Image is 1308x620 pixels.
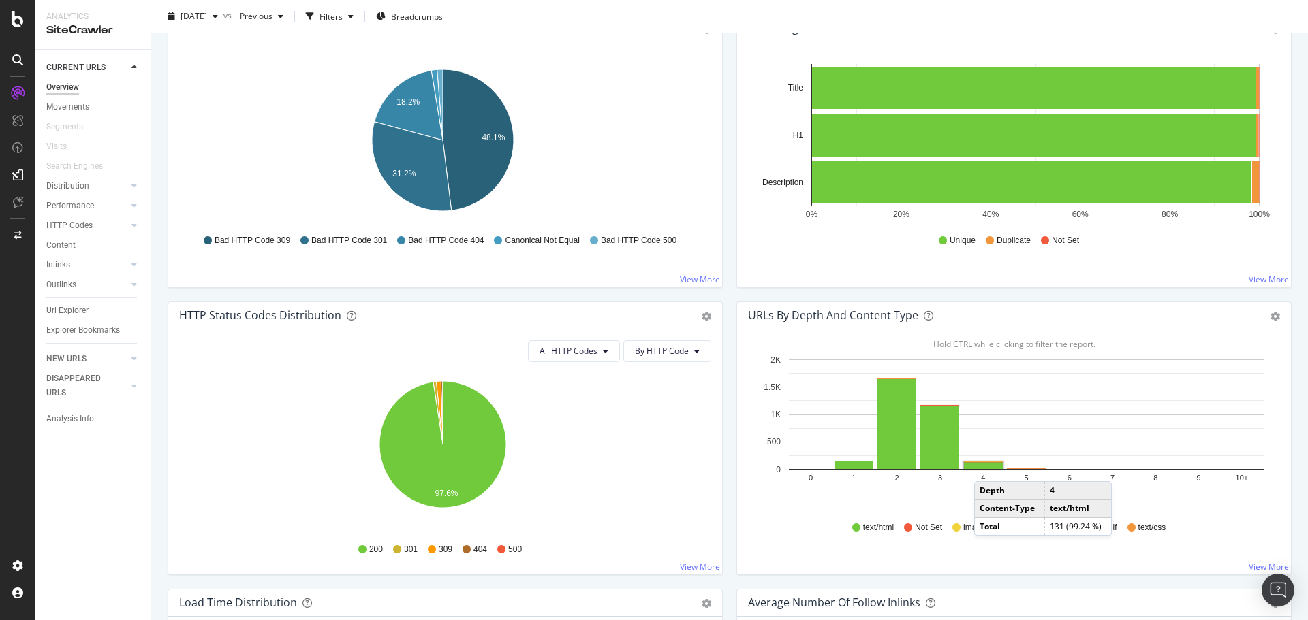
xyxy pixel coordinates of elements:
[1236,474,1249,482] text: 10+
[975,500,1045,518] td: Content-Type
[702,312,711,321] div: gear
[997,235,1031,246] span: Duplicate
[1045,517,1111,535] td: 131 (99.24 %)
[863,522,894,534] span: text/html
[179,64,706,222] svg: A chart.
[46,258,127,272] a: Inlinks
[179,373,706,531] svg: A chart.
[748,64,1275,222] svg: A chart.
[46,140,67,154] div: Visits
[473,544,487,555] span: 404
[46,179,127,193] a: Distribution
[938,474,942,482] text: 3
[46,323,141,338] a: Explorer Bookmarks
[895,474,899,482] text: 2
[1271,312,1280,321] div: gear
[852,474,856,482] text: 1
[46,258,70,272] div: Inlinks
[408,235,484,246] span: Bad HTTP Code 404
[46,372,127,400] a: DISAPPEARED URLS
[1045,500,1111,518] td: text/html
[46,278,76,292] div: Outlinks
[46,80,141,95] a: Overview
[46,238,76,252] div: Content
[1153,474,1157,482] text: 8
[764,382,781,392] text: 1.5K
[46,218,127,233] a: HTTP Codes
[46,140,80,154] a: Visits
[893,210,909,219] text: 20%
[963,522,1003,534] span: image/jpeg
[46,120,83,134] div: Segments
[46,22,140,38] div: SiteCrawler
[46,120,97,134] a: Segments
[680,561,720,572] a: View More
[1072,210,1089,219] text: 60%
[748,351,1275,509] svg: A chart.
[915,522,942,534] span: Not Set
[1262,574,1294,606] div: Open Intercom Messenger
[788,83,804,93] text: Title
[392,169,416,178] text: 31.2%
[46,80,79,95] div: Overview
[215,235,290,246] span: Bad HTTP Code 309
[396,97,420,107] text: 18.2%
[482,133,505,142] text: 48.1%
[46,304,89,318] div: Url Explorer
[623,340,711,362] button: By HTTP Code
[179,595,297,609] div: Load Time Distribution
[320,10,343,22] div: Filters
[975,517,1045,535] td: Total
[46,199,127,213] a: Performance
[635,345,689,357] span: By HTTP Code
[46,179,89,193] div: Distribution
[46,352,127,366] a: NEW URLS
[508,544,522,555] span: 500
[369,544,383,555] span: 200
[1024,474,1028,482] text: 5
[234,5,289,27] button: Previous
[1110,474,1115,482] text: 7
[300,5,359,27] button: Filters
[1162,210,1178,219] text: 80%
[762,178,803,187] text: Description
[371,5,448,27] button: Breadcrumbs
[770,410,781,419] text: 1K
[46,218,93,233] div: HTTP Codes
[793,131,804,140] text: H1
[46,61,127,75] a: CURRENT URLS
[505,235,579,246] span: Canonical Not Equal
[680,274,720,285] a: View More
[46,61,106,75] div: CURRENT URLS
[748,595,920,609] div: Average Number of Follow Inlinks
[46,159,116,174] a: Search Engines
[46,304,141,318] a: Url Explorer
[162,5,223,27] button: [DATE]
[46,412,94,426] div: Analysis Info
[1068,474,1072,482] text: 6
[806,210,818,219] text: 0%
[435,489,458,498] text: 97.6%
[1249,274,1289,285] a: View More
[179,308,341,322] div: HTTP Status Codes Distribution
[776,465,781,474] text: 0
[1249,561,1289,572] a: View More
[46,100,89,114] div: Movements
[311,235,387,246] span: Bad HTTP Code 301
[770,355,781,365] text: 2K
[223,9,234,20] span: vs
[528,340,620,362] button: All HTTP Codes
[1045,482,1111,500] td: 4
[702,599,711,608] div: gear
[391,10,443,22] span: Breadcrumbs
[1052,235,1079,246] span: Not Set
[46,199,94,213] div: Performance
[46,238,141,252] a: Content
[404,544,418,555] span: 301
[540,345,597,357] span: All HTTP Codes
[46,100,141,114] a: Movements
